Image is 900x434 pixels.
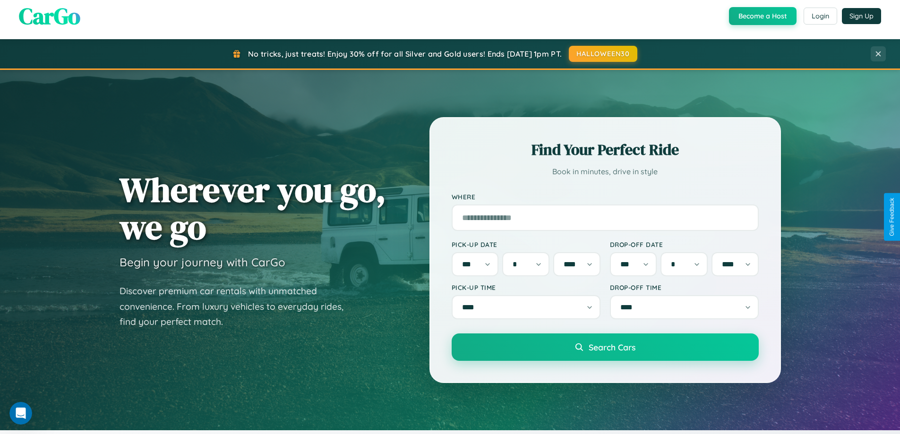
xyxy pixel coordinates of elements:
span: No tricks, just treats! Enjoy 30% off for all Silver and Gold users! Ends [DATE] 1pm PT. [248,49,562,59]
h2: Find Your Perfect Ride [452,139,759,160]
label: Pick-up Date [452,240,600,248]
label: Pick-up Time [452,283,600,291]
span: CarGo [19,0,80,32]
div: Give Feedback [889,198,895,236]
button: Become a Host [729,7,797,25]
button: Sign Up [842,8,881,24]
button: Login [804,8,837,25]
h3: Begin your journey with CarGo [120,255,285,269]
button: Search Cars [452,333,759,361]
label: Where [452,193,759,201]
label: Drop-off Date [610,240,759,248]
p: Discover premium car rentals with unmatched convenience. From luxury vehicles to everyday rides, ... [120,283,356,330]
p: Book in minutes, drive in style [452,165,759,179]
span: Search Cars [589,342,635,352]
iframe: Intercom live chat [9,402,32,425]
h1: Wherever you go, we go [120,171,386,246]
button: HALLOWEEN30 [569,46,637,62]
label: Drop-off Time [610,283,759,291]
